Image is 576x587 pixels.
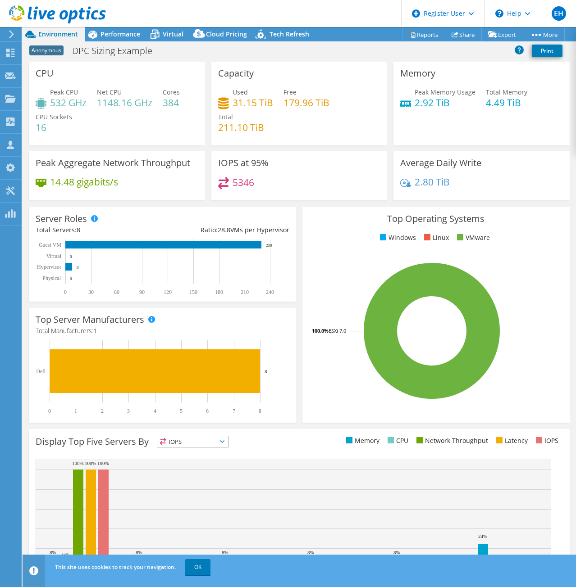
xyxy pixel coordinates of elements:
[494,436,528,446] li: Latency
[222,550,229,555] text: 8%
[259,408,261,414] text: 8
[402,27,445,41] a: Reports
[218,68,254,78] h3: Capacity
[185,559,210,575] a: OK
[36,68,54,78] h3: CPU
[50,177,118,187] h4: 14.48 gigabits/s
[378,233,416,243] li: Windows
[218,158,269,168] h3: IOPS at 95%
[163,30,183,38] span: Virtual
[215,289,223,295] text: 180
[393,550,400,555] text: 8%
[39,242,61,248] text: Guest VM
[218,122,264,132] h4: 211.10 TiB
[101,30,140,38] span: Performance
[50,550,56,555] text: 8%
[414,436,488,446] li: Network Throughput
[114,289,119,295] text: 60
[486,88,527,96] span: Total Memory
[157,436,228,447] span: IOPS
[88,289,94,295] text: 30
[415,88,475,96] span: Peak Memory Usage
[85,461,96,466] text: 100%
[241,289,249,295] text: 210
[46,253,62,259] text: Virtual
[36,122,72,132] h4: 16
[68,46,166,56] h1: DPC Sizing Example
[189,289,197,295] text: 150
[97,461,109,466] text: 100%
[270,30,309,38] span: Tech Refresh
[74,408,77,414] text: 1
[50,98,87,108] h4: 532 GHz
[233,408,235,414] text: 7
[486,98,527,108] h4: 4.49 TiB
[180,408,183,414] text: 5
[55,563,176,571] span: This site uses cookies to track your navigation.
[307,550,314,555] text: 8%
[523,27,565,41] a: More
[77,265,79,270] text: 8
[415,177,450,187] h4: 2.80 TiB
[163,88,180,96] span: Cores
[218,113,233,121] span: Total
[218,226,230,234] span: 28.8
[206,30,247,38] span: Cloud Pricing
[127,408,130,414] text: 3
[29,45,64,55] span: Anonymous
[233,98,273,108] h4: 31.15 TiB
[233,177,254,187] h4: 5346
[162,225,289,235] div: Ratio: VMs per Hypervisor
[312,327,329,334] tspan: 100.0%
[233,88,248,96] span: Used
[385,436,408,446] li: CPU
[36,326,289,336] h4: Total Manufacturers:
[36,368,46,375] text: Dell
[97,88,122,96] span: Net CPU
[36,158,190,168] h3: Peak Aggregate Network Throughput
[62,551,69,557] text: 6%
[36,225,162,235] div: Total Servers:
[283,98,329,108] h4: 179.96 TiB
[37,264,61,270] text: Hypervisor
[445,27,482,41] a: Share
[415,98,475,108] h4: 2.92 TiB
[400,158,481,168] h3: Average Daily Write
[163,98,180,108] h4: 384
[38,30,78,38] span: Environment
[36,214,87,224] h3: Server Roles
[344,436,379,446] li: Memory
[93,326,97,335] span: 1
[36,315,144,325] h3: Top Server Manufacturers
[64,289,67,295] text: 0
[266,289,274,295] text: 240
[50,88,78,96] span: Peak CPU
[309,214,563,224] h3: Top Operating Systems
[455,233,490,243] li: VMware
[534,436,558,446] li: IOPS
[36,113,72,121] span: CPU Sockets
[206,408,209,414] text: 6
[481,27,523,41] a: Export
[48,408,51,414] text: 0
[70,254,72,259] text: 0
[154,408,156,414] text: 4
[400,68,435,78] h3: Memory
[532,45,562,57] a: Print
[42,275,61,281] text: Physical
[552,6,566,21] span: EH
[72,461,84,466] text: 100%
[266,243,272,248] text: 230
[139,289,145,295] text: 90
[265,369,267,374] text: 8
[164,289,172,295] text: 120
[478,533,487,539] text: 24%
[283,88,297,96] span: Free
[495,9,503,18] svg: \n
[422,233,449,243] li: Linux
[97,98,152,108] h4: 1148.16 GHz
[77,226,80,234] span: 8
[70,276,72,281] text: 0
[329,327,346,334] tspan: ESXi 7.0
[101,408,104,414] text: 2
